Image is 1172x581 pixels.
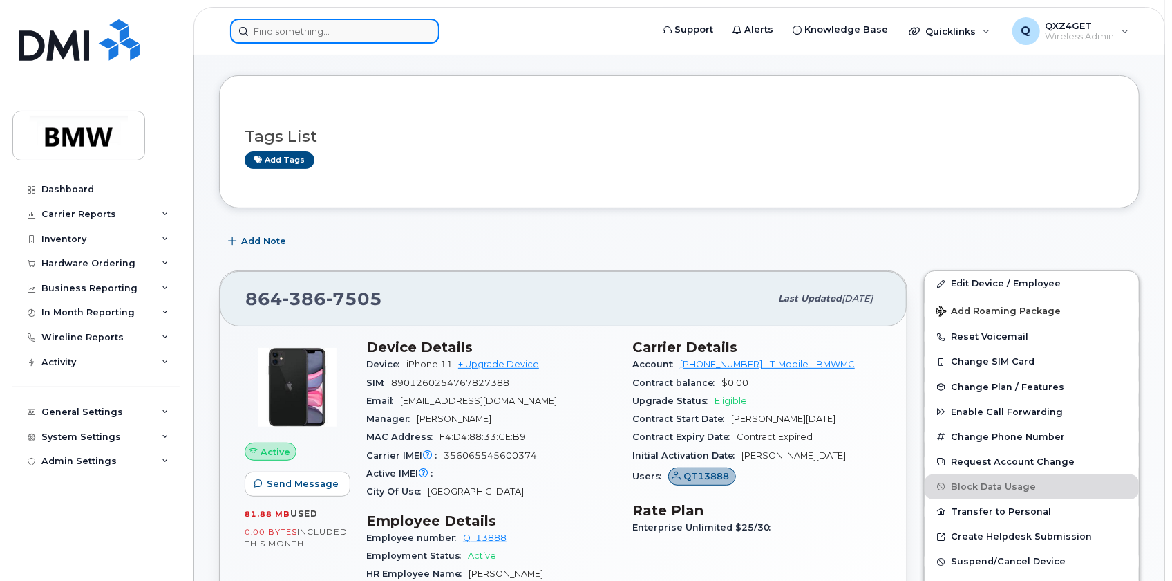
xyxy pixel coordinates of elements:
span: Active [261,445,290,459]
button: Transfer to Personal [925,499,1139,524]
span: Alerts [744,23,773,37]
a: Add tags [245,151,314,169]
span: Initial Activation Date [632,450,741,461]
span: [PERSON_NAME][DATE] [741,450,846,461]
span: QXZ4GET [1046,20,1115,31]
span: Contract Expired [737,432,813,442]
span: 356065545600374 [444,450,537,461]
span: Change Plan / Features [951,382,1064,392]
button: Suspend/Cancel Device [925,549,1139,574]
span: Employee number [366,533,463,543]
span: Account [632,359,680,369]
span: Quicklinks [925,26,976,37]
span: Send Message [267,477,339,490]
h3: Rate Plan [632,502,882,519]
span: Eligible [715,396,747,406]
span: Manager [366,414,417,424]
button: Change Plan / Features [925,375,1139,400]
span: Support [674,23,713,37]
span: iPhone 11 [406,359,453,369]
iframe: Messenger Launcher [1112,521,1162,571]
h3: Tags List [245,128,1114,145]
span: Upgrade Status [632,396,715,406]
span: [DATE] [842,293,873,304]
span: 7505 [326,288,382,309]
a: Edit Device / Employee [925,271,1139,296]
span: [PERSON_NAME] [417,414,491,424]
span: Carrier IMEI [366,450,444,461]
span: 81.88 MB [245,509,290,519]
span: Contract Expiry Date [632,432,737,442]
span: Device [366,359,406,369]
span: Add Roaming Package [936,306,1061,319]
span: Active [468,551,496,561]
a: + Upgrade Device [458,359,539,369]
button: Block Data Usage [925,474,1139,499]
span: Email [366,396,400,406]
button: Reset Voicemail [925,324,1139,349]
a: [PHONE_NUMBER] - T-Mobile - BMWMC [680,359,855,369]
button: Send Message [245,472,350,497]
span: 386 [283,288,326,309]
button: Change SIM Card [925,349,1139,374]
a: Alerts [723,16,783,44]
button: Add Roaming Package [925,296,1139,324]
span: [GEOGRAPHIC_DATA] [428,486,524,497]
span: Knowledge Base [804,23,888,37]
span: SIM [366,378,391,388]
a: Support [653,16,723,44]
span: Users [632,471,668,481]
span: Q [1021,23,1031,39]
div: Quicklinks [899,17,1000,45]
span: MAC Address [366,432,439,442]
button: Change Phone Number [925,425,1139,450]
span: 8901260254767827388 [391,378,509,388]
span: Active IMEI [366,468,439,479]
span: Enterprise Unlimited $25/30 [632,522,777,533]
button: Request Account Change [925,450,1139,474]
span: Suspend/Cancel Device [951,557,1066,567]
span: Contract Start Date [632,414,731,424]
span: [PERSON_NAME][DATE] [731,414,835,424]
span: Wireless Admin [1046,31,1115,42]
span: [EMAIL_ADDRESS][DOMAIN_NAME] [400,396,557,406]
span: used [290,508,318,519]
span: Add Note [241,234,286,248]
span: QT13888 [684,470,730,483]
span: F4:D4:88:33:CE:B9 [439,432,526,442]
a: QT13888 [668,471,736,481]
span: Contract balance [632,378,721,388]
span: Employment Status [366,551,468,561]
span: $0.00 [721,378,748,388]
span: City Of Use [366,486,428,497]
a: Knowledge Base [783,16,898,44]
h3: Carrier Details [632,339,882,356]
a: QT13888 [463,533,507,543]
span: HR Employee Name [366,569,469,579]
span: Last updated [778,293,842,304]
h3: Employee Details [366,513,616,529]
button: Enable Call Forwarding [925,400,1139,425]
span: Enable Call Forwarding [951,407,1063,417]
a: Create Helpdesk Submission [925,524,1139,549]
div: QXZ4GET [1003,17,1139,45]
span: [PERSON_NAME] [469,569,543,579]
img: iPhone_11.jpg [256,346,339,429]
button: Add Note [219,229,298,254]
span: 864 [245,288,382,309]
span: — [439,468,448,479]
input: Find something... [230,19,439,44]
h3: Device Details [366,339,616,356]
span: 0.00 Bytes [245,527,297,537]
